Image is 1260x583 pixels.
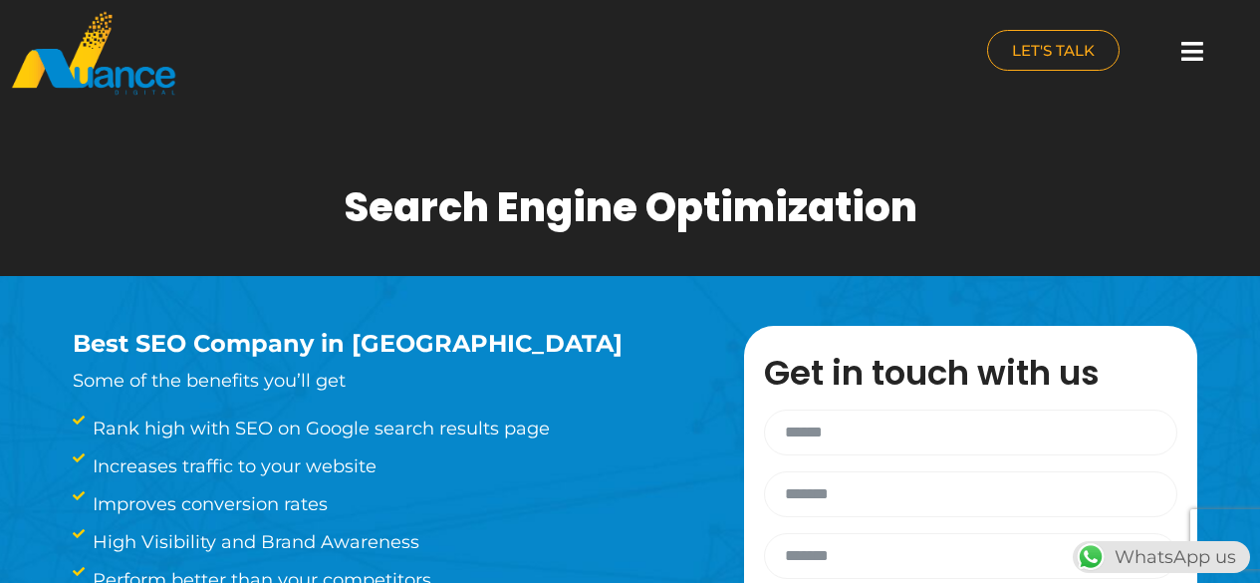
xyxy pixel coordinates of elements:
[1073,546,1250,568] a: WhatsAppWhatsApp us
[10,10,621,97] a: nuance-qatar_logo
[1012,43,1095,58] span: LET'S TALK
[1073,541,1250,573] div: WhatsApp us
[88,528,419,556] span: High Visibility and Brand Awareness
[73,330,684,359] h3: Best SEO Company in [GEOGRAPHIC_DATA]
[88,452,377,480] span: Increases traffic to your website
[88,415,550,442] span: Rank high with SEO on Google search results page
[764,356,1197,390] h3: Get in touch with us
[987,30,1120,71] a: LET'S TALK
[88,490,328,518] span: Improves conversion rates
[73,330,684,395] div: Some of the benefits you’ll get
[1075,541,1107,573] img: WhatsApp
[344,183,917,231] h1: Search Engine Optimization
[10,10,177,97] img: nuance-qatar_logo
